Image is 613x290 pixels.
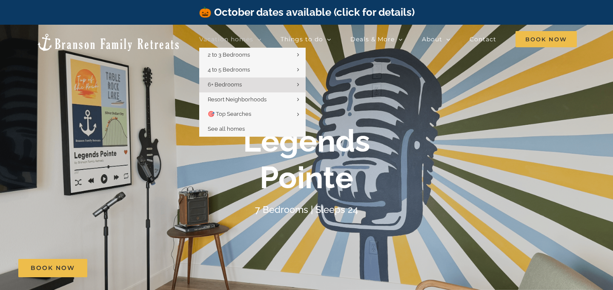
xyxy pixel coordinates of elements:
[208,81,242,88] span: 6+ Bedrooms
[199,31,577,48] nav: Main Menu
[281,36,323,42] span: Things to do
[199,36,253,42] span: Vacation homes
[470,31,496,48] a: Contact
[199,78,306,92] a: 6+ Bedrooms
[470,36,496,42] span: Contact
[199,107,306,122] a: 🎯 Top Searches
[350,36,395,42] span: Deals & More
[199,122,306,137] a: See all homes
[208,66,250,73] span: 4 to 5 Bedrooms
[243,123,370,195] b: Legends Pointe
[516,31,577,47] span: Book Now
[350,31,403,48] a: Deals & More
[281,31,331,48] a: Things to do
[422,36,442,42] span: About
[255,204,358,215] h4: 7 Bedrooms | Sleeps 24
[36,33,180,52] img: Branson Family Retreats Logo
[199,92,306,107] a: Resort Neighborhoods
[199,48,306,63] a: 2 to 3 Bedrooms
[422,31,450,48] a: About
[208,52,250,58] span: 2 to 3 Bedrooms
[208,126,245,132] span: See all homes
[199,6,415,18] a: 🎃 October dates available (click for details)
[208,96,266,103] span: Resort Neighborhoods
[199,31,261,48] a: Vacation homes
[18,259,87,277] a: Book Now
[199,63,306,78] a: 4 to 5 Bedrooms
[208,111,251,117] span: 🎯 Top Searches
[31,264,75,272] span: Book Now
